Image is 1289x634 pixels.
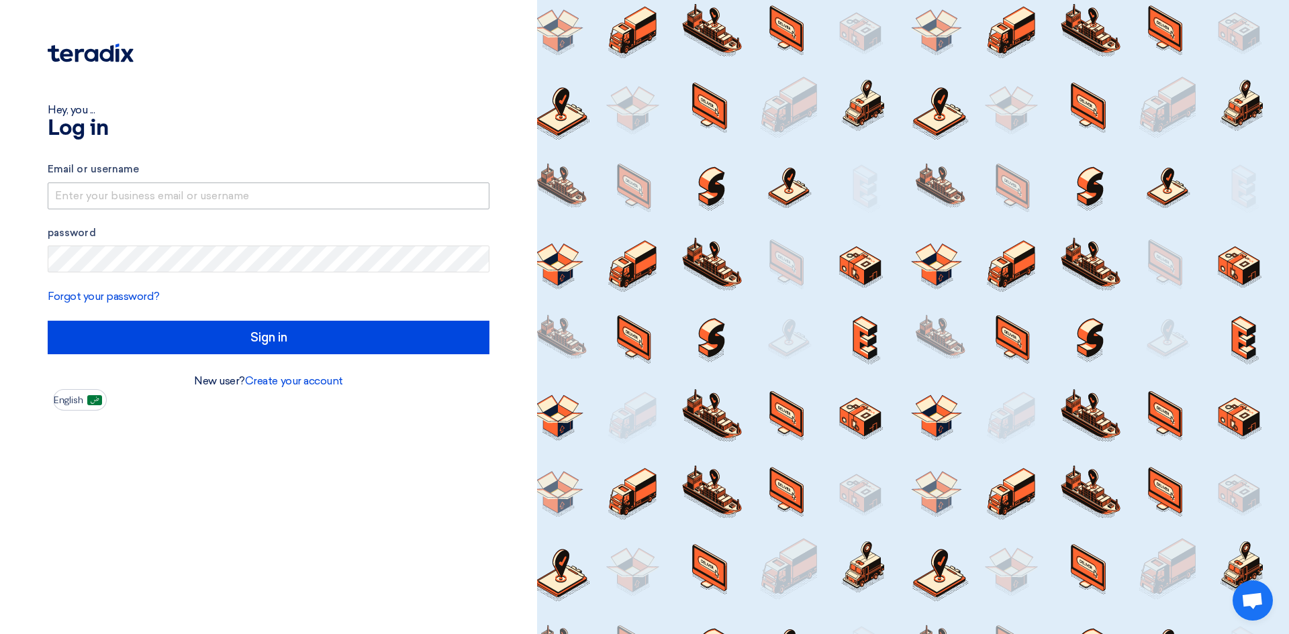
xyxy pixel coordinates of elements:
[48,44,134,62] img: Teradix logo
[48,163,139,175] font: Email or username
[53,389,107,411] button: English
[1233,580,1273,621] a: Open chat
[48,103,95,116] font: Hey, you ...
[48,118,108,140] font: Log in
[48,227,96,239] font: password
[245,374,343,387] a: Create your account
[48,290,160,303] a: Forgot your password?
[48,321,489,354] input: Sign in
[48,182,489,209] input: Enter your business email or username
[54,394,83,406] font: English
[87,395,102,405] img: ar-AR.png
[194,374,245,387] font: New user?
